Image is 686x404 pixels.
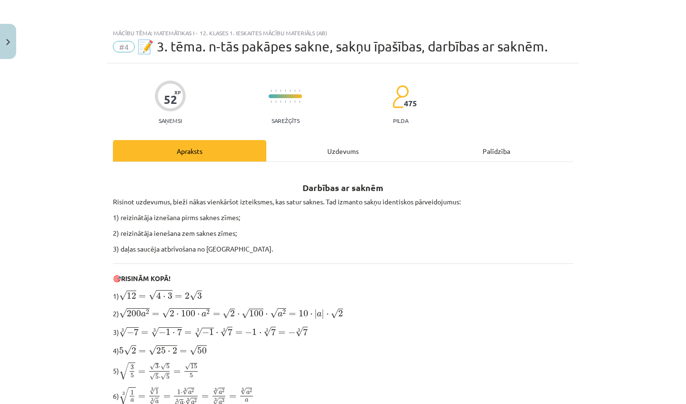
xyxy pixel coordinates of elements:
[150,388,155,395] span: √
[202,312,206,317] span: a
[338,310,343,317] span: 2
[245,399,248,402] span: a
[131,373,134,378] span: 5
[155,364,159,369] span: 3
[192,389,194,392] span: 2
[270,308,278,318] span: √
[249,310,263,317] span: 100
[190,291,197,301] span: √
[220,327,228,337] span: √
[113,140,266,162] div: Apraksts
[113,289,573,302] p: 1)
[127,310,141,317] span: 200
[303,328,308,335] span: 7
[393,117,408,124] p: pilda
[289,313,296,316] span: =
[124,345,131,355] span: √
[159,377,161,379] span: ⋅
[172,347,177,354] span: 2
[168,293,172,299] span: 3
[134,328,139,335] span: 7
[161,373,166,380] span: √
[113,212,573,222] p: 1) reizinātāja iznešana pirms saknes zīmes;
[266,140,420,162] div: Uzdevums
[166,364,170,369] span: 5
[272,117,300,124] p: Sarežģīts
[222,399,224,403] span: 3
[197,293,202,299] span: 3
[146,310,149,314] span: 2
[197,347,207,354] span: 50
[222,389,224,392] span: 2
[183,402,185,404] span: ⋅
[278,331,285,335] span: =
[159,329,166,336] span: −
[113,307,573,320] p: 2)
[166,329,171,335] span: 1
[113,41,135,52] span: #4
[127,293,136,299] span: 12
[202,395,209,399] span: =
[155,400,159,404] span: a
[420,140,573,162] div: Palīdzība
[119,291,127,301] span: √
[216,332,218,335] span: ⋅
[139,350,146,353] span: =
[137,39,548,54] span: 📝 3. tēma. n-tās pakāpes sakne, sakņu īpašības, darbības ar saknēm.
[294,101,295,103] img: icon-short-line-57e1e144782c952c97e751825c79c345078a6d821885a25fce030b3d8c18986b.svg
[219,391,222,394] span: a
[331,309,338,319] span: √
[250,389,252,392] span: 2
[185,363,191,370] span: √
[131,365,134,370] span: 3
[404,99,417,108] span: 475
[213,313,220,316] span: =
[149,345,156,355] span: √
[138,395,145,399] span: =
[392,85,409,109] img: students-c634bb4e5e11cddfef0936a35e636f08e4e9abd3cc4e673bd6f9a4125e45ecb1.svg
[206,310,210,314] span: 2
[113,244,573,254] p: 3) daļas saucēja atbrīvošana no [GEOGRAPHIC_DATA].
[259,332,262,335] span: ⋅
[119,308,127,318] span: √
[173,370,181,374] span: =
[299,101,300,103] img: icon-short-line-57e1e144782c952c97e751825c79c345078a6d821885a25fce030b3d8c18986b.svg
[155,374,159,379] span: 5
[194,328,202,338] span: √
[237,313,240,316] span: ⋅
[113,197,573,207] p: Risinot uzdevumus, bieži nākas vienkāršot izteiksmes, kas satur saknes. Tad izmanto sakņu identis...
[175,295,182,299] span: =
[235,331,242,335] span: =
[282,310,286,314] span: 2
[113,30,573,36] div: Mācību tēma: Matemātikas i - 12. klases 1. ieskaites mācību materiāls (ab)
[280,101,281,103] img: icon-short-line-57e1e144782c952c97e751825c79c345078a6d821885a25fce030b3d8c18986b.svg
[164,93,177,106] div: 52
[285,90,286,92] img: icon-short-line-57e1e144782c952c97e751825c79c345078a6d821885a25fce030b3d8c18986b.svg
[113,325,573,338] p: 3)
[290,101,291,103] img: icon-short-line-57e1e144782c952c97e751825c79c345078a6d821885a25fce030b3d8c18986b.svg
[317,312,322,317] span: a
[152,313,159,316] span: =
[181,310,195,317] span: 100
[170,310,174,317] span: 2
[149,290,156,300] span: √
[155,389,159,394] span: 1
[119,347,124,354] span: 5
[213,388,219,395] span: √
[246,391,250,394] span: a
[191,364,197,369] span: 15
[174,90,181,95] span: XP
[222,309,230,319] span: √
[172,332,175,335] span: ⋅
[275,90,276,92] img: icon-short-line-57e1e144782c952c97e751825c79c345078a6d821885a25fce030b3d8c18986b.svg
[156,292,161,299] span: 4
[245,329,252,336] span: −
[185,293,190,299] span: 2
[162,308,170,318] span: √
[280,90,281,92] img: icon-short-line-57e1e144782c952c97e751825c79c345078a6d821885a25fce030b3d8c18986b.svg
[228,328,232,335] span: 7
[263,327,271,337] span: √
[230,310,235,317] span: 2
